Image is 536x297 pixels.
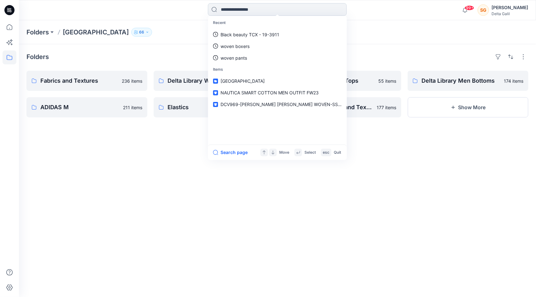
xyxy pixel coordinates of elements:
p: Select [304,149,316,156]
p: Move [279,149,289,156]
p: Delta Library Men Bottoms [421,76,500,85]
p: Quit [334,149,341,156]
p: woven boxers [221,43,250,50]
p: woven pants [221,55,247,61]
p: 211 items [123,104,142,111]
button: Search page [213,149,248,156]
a: NAUTICA SMART COTTON MEN OUTFIT FW23 [209,87,345,98]
a: woven pants [209,52,345,64]
p: 236 items [122,78,142,84]
p: Delta Library Women Tops [168,76,245,85]
p: Recent [209,17,345,29]
a: Black beauty TCX - 19-3911 [209,29,345,40]
a: Delta Library Men Bottoms174 items [408,71,528,91]
a: [GEOGRAPHIC_DATA] [209,75,345,87]
a: Delta Library Women Tops163 items [154,71,274,91]
a: Elastics77 items [154,97,274,117]
p: 174 items [504,78,523,84]
h4: Folders [27,53,49,61]
p: 66 [139,29,144,36]
a: ADIDAS M211 items [27,97,147,117]
p: Elastics [168,103,248,112]
p: Black beauty TCX - 19-3911 [221,31,279,38]
button: Show More [408,97,528,117]
button: 66 [131,28,152,37]
p: ADIDAS M [40,103,119,112]
div: Delta Galil [492,11,528,16]
span: DCV969-[PERSON_NAME] [PERSON_NAME] WOVEN-SS25 [221,102,343,107]
a: Fabrics and Textures236 items [27,71,147,91]
a: DCV969-[PERSON_NAME] [PERSON_NAME] WOVEN-SS25 [209,98,345,110]
p: Items [209,64,345,75]
span: NAUTICA SMART COTTON MEN OUTFIT FW23 [221,90,319,95]
a: woven boxers [209,40,345,52]
a: Folders [27,28,49,37]
p: 55 items [378,78,396,84]
span: [GEOGRAPHIC_DATA] [221,78,265,84]
p: Fabrics and Textures [40,76,118,85]
div: [PERSON_NAME] [492,4,528,11]
p: [GEOGRAPHIC_DATA] [63,28,129,37]
span: 99+ [465,5,474,10]
p: 177 items [377,104,396,111]
div: SG [478,4,489,16]
p: esc [323,149,329,156]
